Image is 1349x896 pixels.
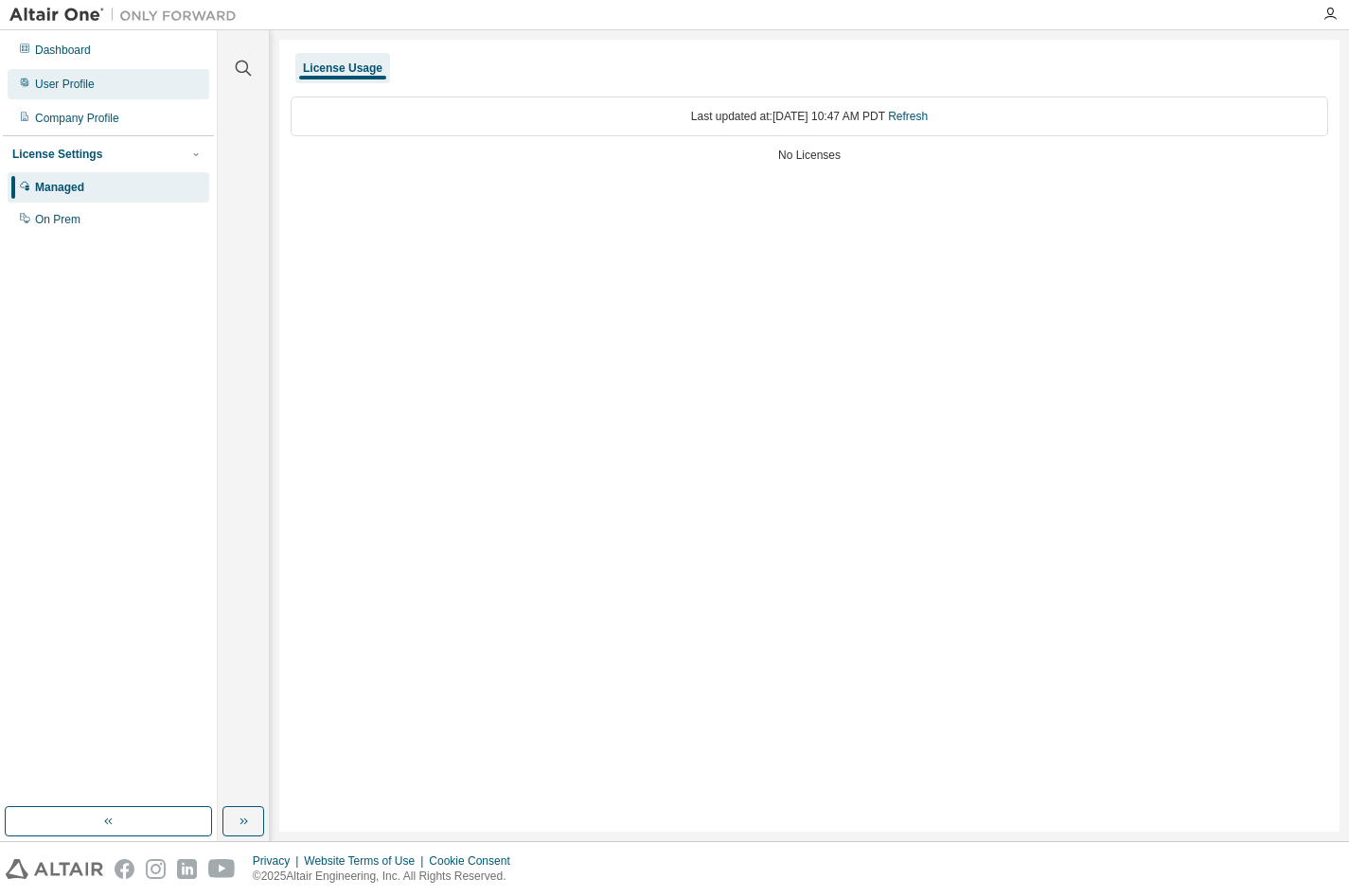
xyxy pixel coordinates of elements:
[35,180,84,195] div: Managed
[429,853,521,869] div: Cookie Consent
[291,97,1328,136] div: Last updated at: [DATE] 10:47 AM PDT
[253,853,304,869] div: Privacy
[303,61,382,76] div: License Usage
[291,148,1328,163] div: No Licenses
[177,859,197,879] img: linkedin.svg
[35,111,119,126] div: Company Profile
[9,6,246,25] img: Altair One
[35,77,95,92] div: User Profile
[146,859,166,879] img: instagram.svg
[253,869,522,885] p: © 2025 Altair Engineering, Inc. All Rights Reserved.
[304,853,429,869] div: Website Terms of Use
[35,212,80,227] div: On Prem
[12,147,102,162] div: License Settings
[35,43,91,58] div: Dashboard
[208,859,236,879] img: youtube.svg
[6,859,103,879] img: altair_logo.svg
[115,859,134,879] img: facebook.svg
[888,110,928,123] a: Refresh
